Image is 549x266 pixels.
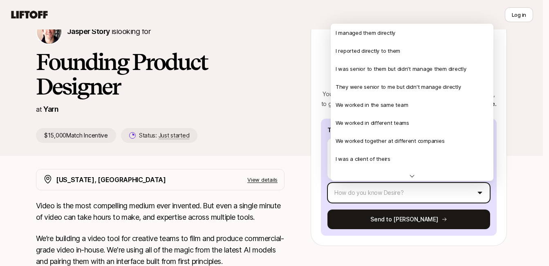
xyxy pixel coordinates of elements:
[336,155,390,163] p: I was a client of theirs
[336,47,400,55] p: I reported directly to them
[336,83,461,91] p: They were senior to me but didn't manage directly
[336,137,444,145] p: We worked together at different companies
[336,29,395,37] p: I managed them directly
[336,65,466,73] p: I was senior to them but didn't manage them directly
[336,119,409,127] p: We worked in different teams
[336,101,408,109] p: We worked in the same team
